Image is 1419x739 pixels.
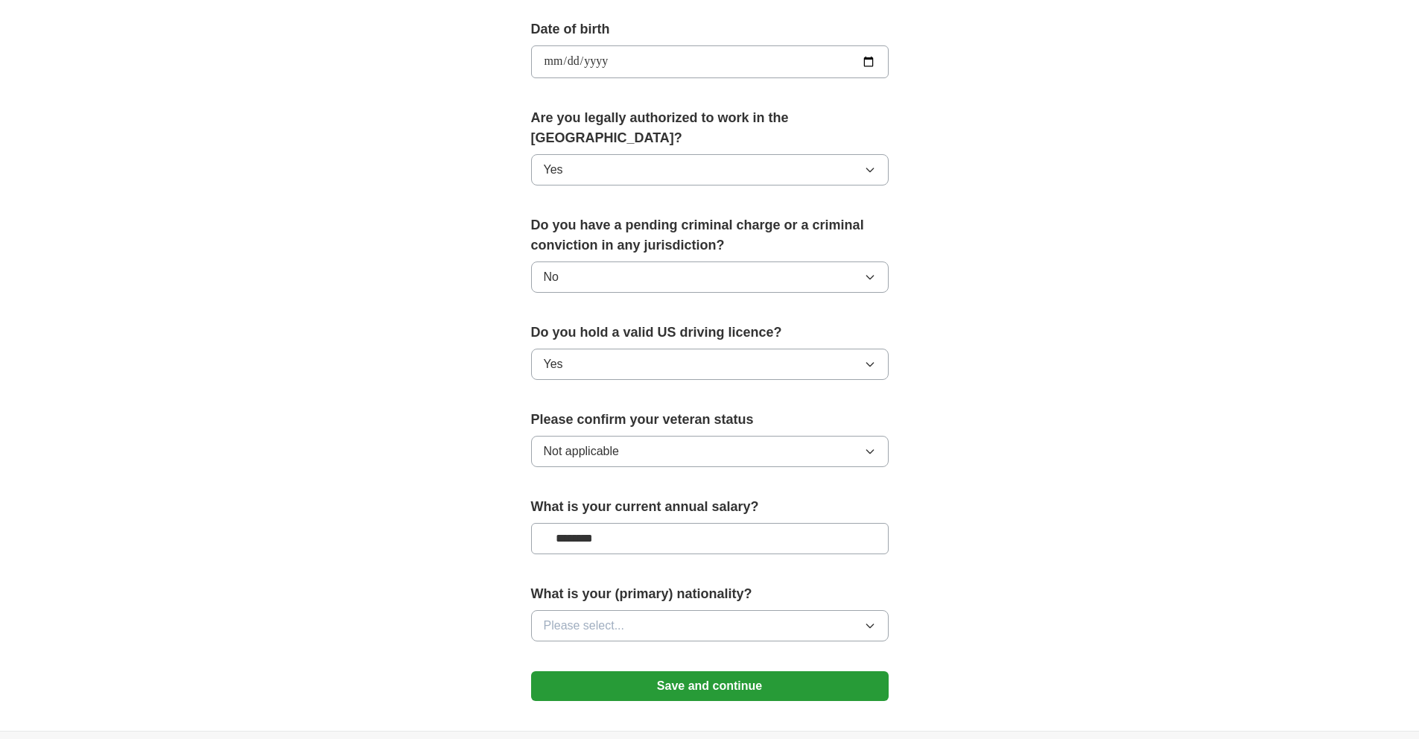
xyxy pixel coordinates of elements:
[531,261,889,293] button: No
[531,323,889,343] label: Do you hold a valid US driving licence?
[531,349,889,380] button: Yes
[544,268,559,286] span: No
[531,610,889,641] button: Please select...
[531,19,889,39] label: Date of birth
[544,443,619,460] span: Not applicable
[531,154,889,185] button: Yes
[531,584,889,604] label: What is your (primary) nationality?
[544,161,563,179] span: Yes
[544,355,563,373] span: Yes
[531,108,889,148] label: Are you legally authorized to work in the [GEOGRAPHIC_DATA]?
[531,671,889,701] button: Save and continue
[531,215,889,256] label: Do you have a pending criminal charge or a criminal conviction in any jurisdiction?
[531,410,889,430] label: Please confirm your veteran status
[531,497,889,517] label: What is your current annual salary?
[544,617,625,635] span: Please select...
[531,436,889,467] button: Not applicable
